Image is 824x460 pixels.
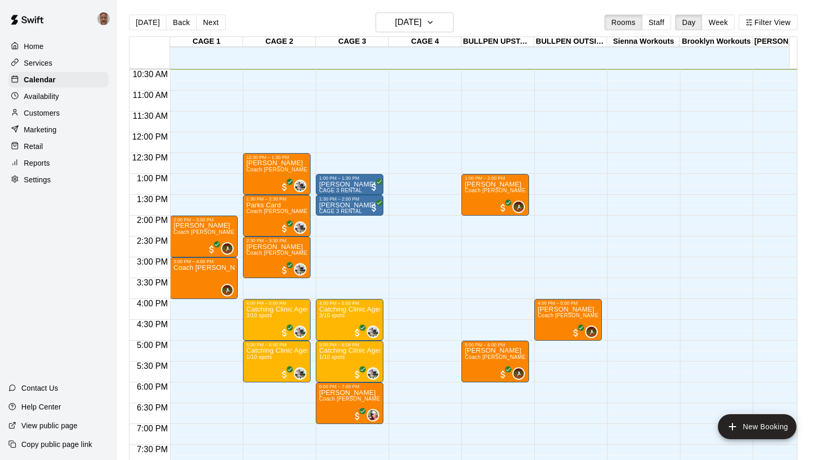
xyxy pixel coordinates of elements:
span: Cody Hansen [517,367,525,380]
span: Coach [PERSON_NAME] Pitching One on One [537,313,653,318]
p: Reports [24,158,50,168]
span: All customers have paid [279,223,290,234]
span: Coach [PERSON_NAME] Pitching One on One [465,354,581,360]
span: Matt Hill [298,180,306,192]
p: Calendar [24,74,56,85]
a: Retail [8,139,109,154]
div: 1:30 PM – 2:00 PM [319,196,380,202]
div: 1:00 PM – 1:30 PM [319,176,380,181]
div: Cody Hansen [221,242,234,255]
h6: [DATE] [395,15,421,30]
p: Marketing [24,125,57,135]
img: Matt Hill [295,181,305,191]
span: 2:00 PM [134,216,171,225]
span: 12:30 PM [130,153,170,162]
div: 3:00 PM – 4:00 PM: Coach Hansen Hitting One on One [170,257,238,299]
button: add [718,414,796,439]
div: Matt Hill [294,263,306,276]
span: All customers have paid [498,203,508,213]
p: Contact Us [21,383,58,393]
span: All customers have paid [352,369,363,380]
span: Cody Hansen [517,201,525,213]
button: Staff [642,15,672,30]
span: Cody Hansen [225,242,234,255]
span: 3/10 spots filled [246,313,272,318]
span: 4:00 PM [134,299,171,308]
span: 12:00 PM [130,132,170,141]
div: BULLPEN OUTSIDE [534,37,607,47]
span: Matt Hill [371,326,379,338]
span: 7:00 PM [134,424,171,433]
a: Calendar [8,72,109,88]
span: Coach [PERSON_NAME] One on One [246,167,340,172]
div: 3:00 PM – 4:00 PM [173,259,235,264]
span: 3/10 spots filled [319,313,344,318]
div: 5:00 PM – 6:00 PM [319,342,380,347]
div: 1:30 PM – 2:30 PM [246,196,307,202]
span: 1:00 PM [134,174,171,183]
div: Reports [8,155,109,171]
div: 1:00 PM – 1:30 PM: Colton Yack [316,174,383,195]
div: 5:00 PM – 6:00 PM [465,342,526,347]
button: Back [166,15,197,30]
div: 6:00 PM – 7:00 PM [319,384,380,389]
img: Matt Hill [295,222,305,233]
p: Home [24,41,44,52]
span: Matt Hill [298,367,306,380]
p: Settings [24,175,51,185]
span: All customers have paid [207,244,217,255]
div: 12:30 PM – 1:30 PM: Dax Sorenson [243,153,311,195]
img: Michael Gargano [97,13,110,25]
div: 12:30 PM – 1:30 PM [246,155,307,160]
span: Coach [PERSON_NAME] One on One [246,208,340,214]
div: Matt Hill [294,221,306,234]
div: 2:30 PM – 3:30 PM [246,238,307,243]
span: All customers have paid [498,369,508,380]
span: All customers have paid [369,182,379,192]
span: All customers have paid [571,328,581,338]
div: 2:30 PM – 3:30 PM: Mason Wade [243,237,311,278]
span: 10:30 AM [130,70,171,79]
div: 4:00 PM – 5:00 PM [537,301,599,306]
div: 4:00 PM – 5:00 PM: Catching Clinic Ages 10-12 [316,299,383,341]
div: Michael Gargano [95,8,117,29]
img: Matt Hill [368,368,378,379]
span: Cody Hansen [589,326,598,338]
img: Cody Hansen [513,202,524,212]
span: CAGE 3 RENTAL [319,188,362,193]
div: 5:00 PM – 6:00 PM: Catching Clinic Ages 12-14 [243,341,311,382]
div: Cody Hansen [512,201,525,213]
div: 5:00 PM – 6:00 PM [246,342,307,347]
a: Customers [8,105,109,121]
span: 4:30 PM [134,320,171,329]
span: 1:30 PM [134,195,171,204]
span: All customers have paid [352,411,363,421]
span: 3:00 PM [134,257,171,266]
div: Cody Hansen [512,367,525,380]
button: Rooms [604,15,642,30]
span: All customers have paid [279,369,290,380]
span: Cody Hansen [225,284,234,296]
div: 2:00 PM – 3:00 PM [173,217,235,222]
span: Coach [PERSON_NAME] One on One [246,250,340,256]
div: BULLPEN UPSTAIRS [461,37,534,47]
a: Services [8,55,109,71]
div: Availability [8,89,109,104]
div: 4:00 PM – 5:00 PM [319,301,380,306]
img: Matt Hill [368,327,378,337]
div: Home [8,39,109,54]
div: Matt Hill [294,326,306,338]
span: 11:00 AM [130,91,171,100]
div: 2:00 PM – 3:00 PM: Conner Alberts [170,216,238,257]
button: [DATE] [376,13,454,32]
div: CAGE 1 [170,37,243,47]
span: Coach [PERSON_NAME] Hitting One on One [173,229,285,235]
span: 6:00 PM [134,382,171,391]
div: Brooklyn Workouts [680,37,753,47]
span: 5:30 PM [134,362,171,370]
button: [DATE] [129,15,166,30]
